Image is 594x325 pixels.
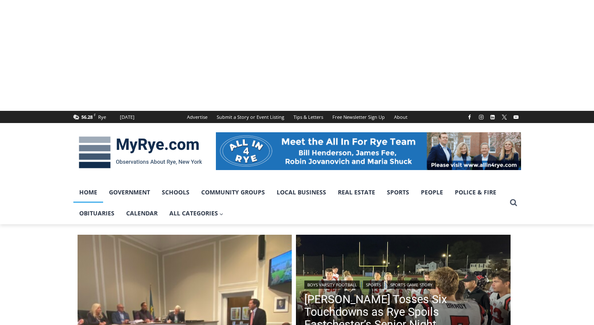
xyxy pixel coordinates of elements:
a: X [499,112,509,122]
nav: Secondary Navigation [182,111,412,123]
a: Instagram [476,112,486,122]
a: Government [103,182,156,203]
span: F [94,113,96,117]
a: Free Newsletter Sign Up [328,111,389,123]
span: 56.28 [81,114,93,120]
a: Facebook [464,112,475,122]
a: Home [73,182,103,203]
a: People [415,182,449,203]
a: YouTube [511,112,521,122]
a: Obituaries [73,203,120,224]
a: Real Estate [332,182,381,203]
a: Calendar [120,203,163,224]
a: Tips & Letters [289,111,328,123]
a: Local Business [271,182,332,203]
a: Boys Varsity Football [304,280,360,289]
span: All Categories [169,209,224,218]
a: Sports Game Story [387,280,436,289]
div: [DATE] [120,113,135,121]
a: Police & Fire [449,182,502,203]
button: View Search Form [506,195,521,210]
a: Sports [381,182,415,203]
img: All in for Rye [216,132,521,170]
a: Linkedin [488,112,498,122]
a: Submit a Story or Event Listing [212,111,289,123]
a: Advertise [182,111,212,123]
div: Rye [98,113,106,121]
a: About [389,111,412,123]
img: MyRye.com [73,131,208,174]
a: All Categories [163,203,230,224]
a: Sports [363,280,384,289]
a: Schools [156,182,195,203]
a: Community Groups [195,182,271,203]
nav: Primary Navigation [73,182,506,224]
div: | | [304,279,502,289]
